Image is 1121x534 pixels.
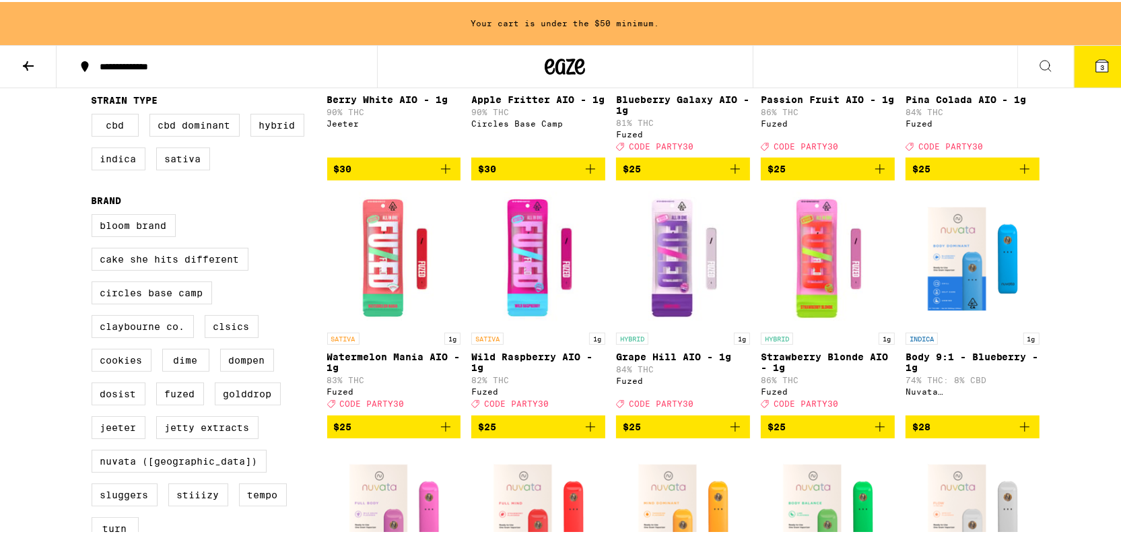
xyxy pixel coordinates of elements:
[616,92,750,114] p: Blueberry Galaxy AIO - 1g
[327,349,461,371] p: Watermelon Mania AIO - 1g
[589,331,605,343] p: 1g
[761,349,895,371] p: Strawberry Blonde AIO - 1g
[1023,331,1040,343] p: 1g
[444,331,461,343] p: 1g
[156,414,259,437] label: Jetty Extracts
[327,189,461,413] a: Open page for Watermelon Mania AIO - 1g from Fuzed
[761,189,895,324] img: Fuzed - Strawberry Blonde AIO - 1g
[906,156,1040,178] button: Add to bag
[616,128,750,137] div: Fuzed
[92,93,158,104] legend: Strain Type
[761,117,895,126] div: Fuzed
[334,162,352,172] span: $30
[616,349,750,360] p: Grape Hill AIO - 1g
[327,374,461,382] p: 83% THC
[616,189,750,413] a: Open page for Grape Hill AIO - 1g from Fuzed
[327,413,461,436] button: Add to bag
[92,414,145,437] label: Jeeter
[906,92,1040,103] p: Pina Colada AIO - 1g
[471,189,605,413] a: Open page for Wild Raspberry AIO - 1g from Fuzed
[616,374,750,383] div: Fuzed
[768,420,786,430] span: $25
[92,380,145,403] label: Dosist
[761,413,895,436] button: Add to bag
[471,156,605,178] button: Add to bag
[906,413,1040,436] button: Add to bag
[616,363,750,372] p: 84% THC
[734,331,750,343] p: 1g
[471,189,605,324] img: Fuzed - Wild Raspberry AIO - 1g
[774,140,838,149] span: CODE PARTY30
[906,189,1040,324] img: Nuvata (CA) - Body 9:1 - Blueberry - 1g
[616,331,648,343] p: HYBRID
[327,156,461,178] button: Add to bag
[616,189,750,324] img: Fuzed - Grape Hill AIO - 1g
[162,347,209,370] label: DIME
[616,413,750,436] button: Add to bag
[92,145,145,168] label: Indica
[478,420,496,430] span: $25
[761,374,895,382] p: 86% THC
[471,385,605,394] div: Fuzed
[629,140,693,149] span: CODE PARTY30
[471,374,605,382] p: 82% THC
[471,349,605,371] p: Wild Raspberry AIO - 1g
[92,112,139,135] label: CBD
[92,246,248,269] label: Cake She Hits Different
[92,193,122,204] legend: Brand
[906,331,938,343] p: INDICA
[471,331,504,343] p: SATIVA
[239,481,287,504] label: Tempo
[761,331,793,343] p: HYBRID
[92,212,176,235] label: Bloom Brand
[327,385,461,394] div: Fuzed
[92,448,267,471] label: Nuvata ([GEOGRAPHIC_DATA])
[906,349,1040,371] p: Body 9:1 - Blueberry - 1g
[471,92,605,103] p: Apple Fritter AIO - 1g
[92,347,151,370] label: Cookies
[471,117,605,126] div: Circles Base Camp
[8,9,97,20] span: Hi. Need any help?
[623,420,641,430] span: $25
[906,106,1040,114] p: 84% THC
[168,481,228,504] label: STIIIZY
[250,112,304,135] label: Hybrid
[478,162,496,172] span: $30
[774,398,838,407] span: CODE PARTY30
[327,189,461,324] img: Fuzed - Watermelon Mania AIO - 1g
[918,140,983,149] span: CODE PARTY30
[471,413,605,436] button: Add to bag
[327,117,461,126] div: Jeeter
[92,279,212,302] label: Circles Base Camp
[1100,61,1104,69] span: 3
[879,331,895,343] p: 1g
[623,162,641,172] span: $25
[471,106,605,114] p: 90% THC
[616,116,750,125] p: 81% THC
[156,145,210,168] label: Sativa
[906,117,1040,126] div: Fuzed
[912,420,930,430] span: $28
[327,106,461,114] p: 90% THC
[484,398,549,407] span: CODE PARTY30
[340,398,405,407] span: CODE PARTY30
[220,347,274,370] label: Dompen
[912,162,930,172] span: $25
[906,189,1040,413] a: Open page for Body 9:1 - Blueberry - 1g from Nuvata (CA)
[205,313,259,336] label: CLSICS
[156,380,204,403] label: Fuzed
[761,92,895,103] p: Passion Fruit AIO - 1g
[906,385,1040,394] div: Nuvata ([GEOGRAPHIC_DATA])
[616,156,750,178] button: Add to bag
[761,156,895,178] button: Add to bag
[761,106,895,114] p: 86% THC
[761,385,895,394] div: Fuzed
[334,420,352,430] span: $25
[92,481,158,504] label: Sluggers
[149,112,240,135] label: CBD Dominant
[215,380,281,403] label: GoldDrop
[92,313,194,336] label: Claybourne Co.
[906,374,1040,382] p: 74% THC: 8% CBD
[768,162,786,172] span: $25
[327,92,461,103] p: Berry White AIO - 1g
